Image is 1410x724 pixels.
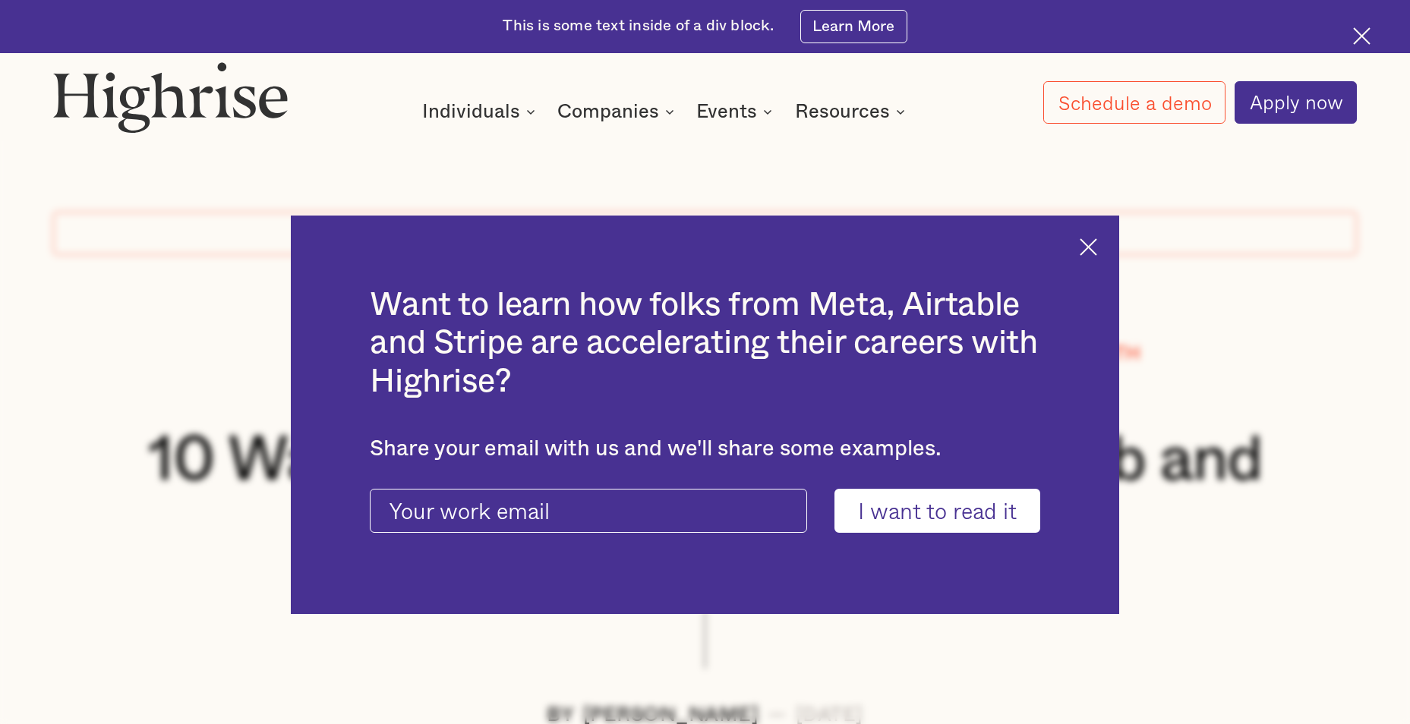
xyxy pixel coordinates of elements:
[1080,238,1097,256] img: Cross icon
[53,61,289,133] img: Highrise logo
[1353,27,1371,45] img: Cross icon
[370,489,1039,533] form: current-ascender-blog-article-modal-form
[696,102,757,121] div: Events
[370,286,1039,401] h2: Want to learn how folks from Meta, Airtable and Stripe are accelerating their careers with Highrise?
[795,102,910,121] div: Resources
[422,102,540,121] div: Individuals
[1235,81,1358,124] a: Apply now
[370,489,806,533] input: Your work email
[834,489,1040,533] input: I want to read it
[557,102,659,121] div: Companies
[696,102,777,121] div: Events
[503,16,774,37] div: This is some text inside of a div block.
[422,102,520,121] div: Individuals
[795,102,890,121] div: Resources
[800,10,907,43] a: Learn More
[370,436,1039,462] div: Share your email with us and we'll share some examples.
[557,102,679,121] div: Companies
[1043,81,1226,124] a: Schedule a demo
